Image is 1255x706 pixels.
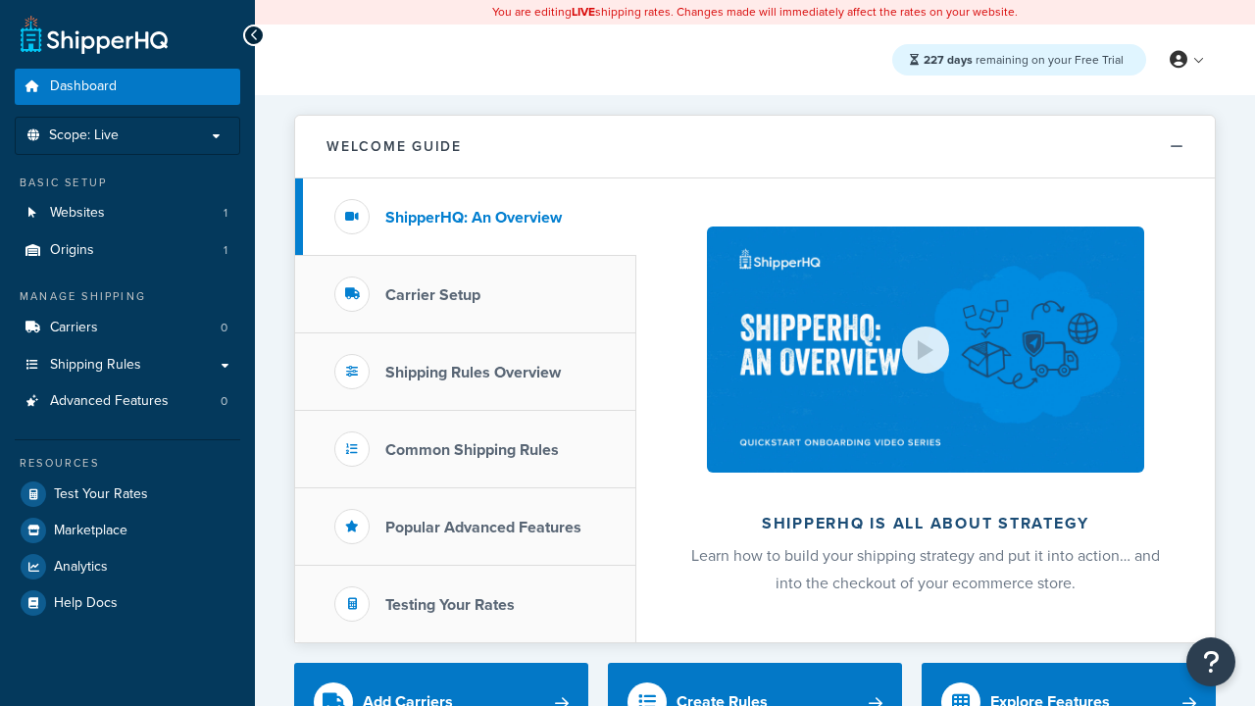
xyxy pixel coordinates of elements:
[385,519,581,536] h3: Popular Advanced Features
[924,51,973,69] strong: 227 days
[385,441,559,459] h3: Common Shipping Rules
[221,320,227,336] span: 0
[49,127,119,144] span: Scope: Live
[15,288,240,305] div: Manage Shipping
[15,310,240,346] a: Carriers0
[385,364,561,381] h3: Shipping Rules Overview
[15,383,240,420] a: Advanced Features0
[54,486,148,503] span: Test Your Rates
[54,559,108,576] span: Analytics
[221,393,227,410] span: 0
[385,596,515,614] h3: Testing Your Rates
[385,286,480,304] h3: Carrier Setup
[50,242,94,259] span: Origins
[385,209,562,227] h3: ShipperHQ: An Overview
[54,523,127,539] span: Marketplace
[688,515,1163,532] h2: ShipperHQ is all about strategy
[15,310,240,346] li: Carriers
[54,595,118,612] span: Help Docs
[15,347,240,383] a: Shipping Rules
[295,116,1215,178] button: Welcome Guide
[15,232,240,269] a: Origins1
[50,205,105,222] span: Websites
[15,195,240,231] a: Websites1
[15,585,240,621] a: Help Docs
[224,242,227,259] span: 1
[15,232,240,269] li: Origins
[572,3,595,21] b: LIVE
[691,544,1160,594] span: Learn how to build your shipping strategy and put it into action… and into the checkout of your e...
[15,513,240,548] a: Marketplace
[50,357,141,374] span: Shipping Rules
[15,477,240,512] a: Test Your Rates
[50,78,117,95] span: Dashboard
[924,51,1124,69] span: remaining on your Free Trial
[15,455,240,472] div: Resources
[15,549,240,584] a: Analytics
[326,139,462,154] h2: Welcome Guide
[15,383,240,420] li: Advanced Features
[15,195,240,231] li: Websites
[224,205,227,222] span: 1
[15,175,240,191] div: Basic Setup
[707,227,1144,473] img: ShipperHQ is all about strategy
[15,69,240,105] a: Dashboard
[1186,637,1235,686] button: Open Resource Center
[50,320,98,336] span: Carriers
[50,393,169,410] span: Advanced Features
